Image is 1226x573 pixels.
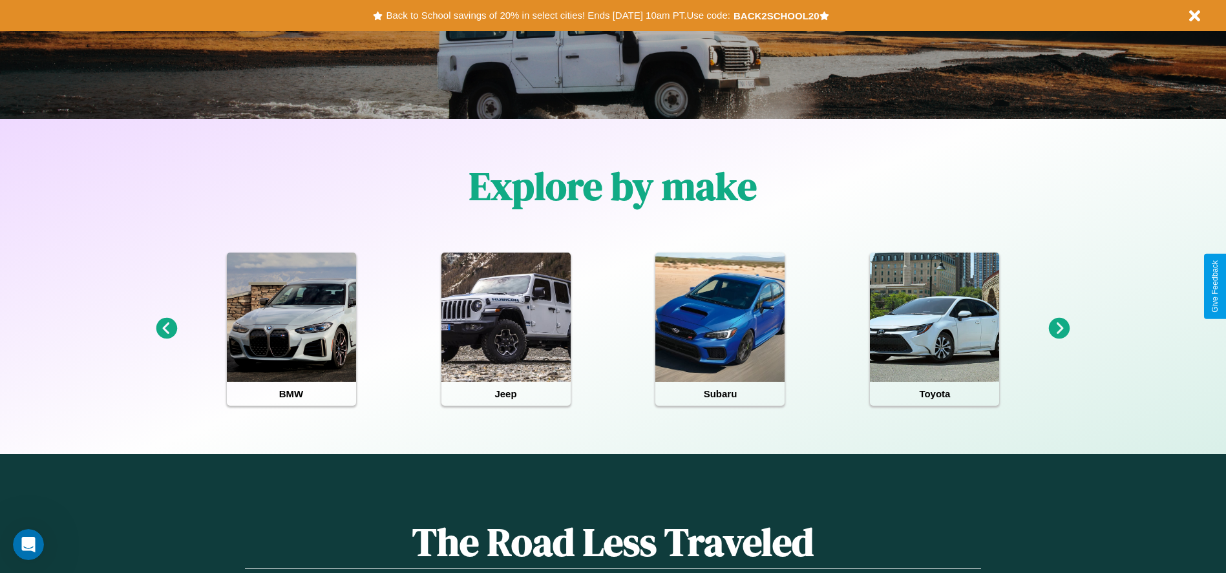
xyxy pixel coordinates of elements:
[13,529,44,560] iframe: Intercom live chat
[383,6,733,25] button: Back to School savings of 20% in select cities! Ends [DATE] 10am PT.Use code:
[245,516,980,569] h1: The Road Less Traveled
[655,382,785,406] h4: Subaru
[1210,260,1220,313] div: Give Feedback
[870,382,999,406] h4: Toyota
[734,10,819,21] b: BACK2SCHOOL20
[227,382,356,406] h4: BMW
[469,160,757,213] h1: Explore by make
[441,382,571,406] h4: Jeep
